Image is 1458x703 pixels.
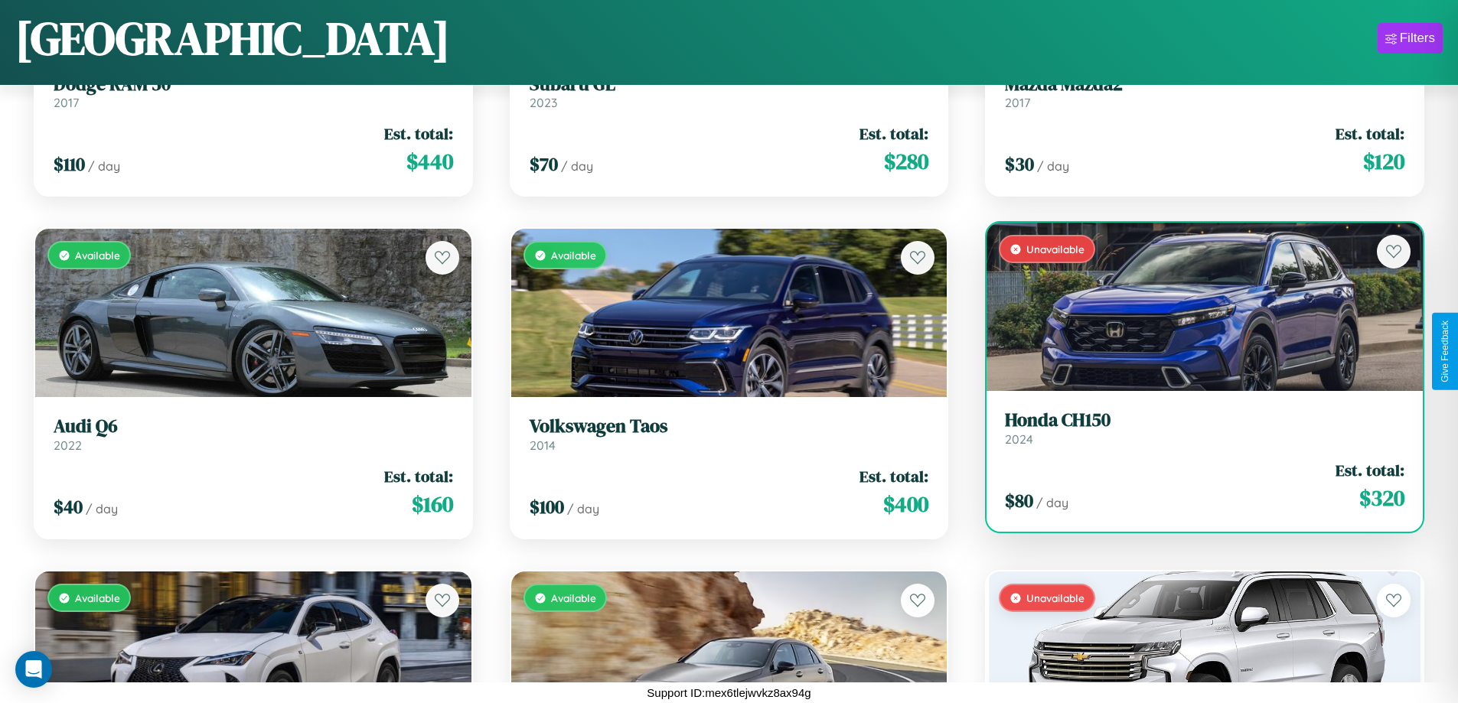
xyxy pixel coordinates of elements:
[1400,31,1435,46] div: Filters
[551,591,596,604] span: Available
[1005,488,1033,513] span: $ 80
[54,151,85,177] span: $ 110
[1005,73,1404,111] a: Mazda Mazda22017
[530,95,557,110] span: 2023
[75,591,120,604] span: Available
[530,73,929,111] a: Subaru GL2023
[54,95,79,110] span: 2017
[1005,409,1404,431] h3: Honda CH150
[15,7,450,70] h1: [GEOGRAPHIC_DATA]
[884,146,928,177] span: $ 280
[551,249,596,262] span: Available
[406,146,453,177] span: $ 440
[530,438,556,453] span: 2014
[384,122,453,145] span: Est. total:
[1378,23,1443,54] button: Filters
[647,682,811,703] p: Support ID: mex6tlejwvkz8ax94g
[1336,122,1404,145] span: Est. total:
[54,415,453,453] a: Audi Q62022
[1037,158,1069,174] span: / day
[75,249,120,262] span: Available
[567,501,599,516] span: / day
[1005,151,1034,177] span: $ 30
[561,158,593,174] span: / day
[86,501,118,516] span: / day
[1026,591,1085,604] span: Unavailable
[54,494,83,519] span: $ 40
[530,415,929,438] h3: Volkswagen Taos
[1336,459,1404,481] span: Est. total:
[1005,431,1033,447] span: 2024
[1440,321,1450,382] div: Give Feedback
[1005,409,1404,447] a: Honda CH1502024
[15,651,52,688] div: Open Intercom Messenger
[1026,242,1085,255] span: Unavailable
[1036,495,1068,510] span: / day
[883,489,928,519] span: $ 400
[859,122,928,145] span: Est. total:
[1359,483,1404,513] span: $ 320
[384,465,453,487] span: Est. total:
[88,158,120,174] span: / day
[54,415,453,438] h3: Audi Q6
[1005,95,1030,110] span: 2017
[1363,146,1404,177] span: $ 120
[530,415,929,453] a: Volkswagen Taos2014
[54,73,453,111] a: Dodge RAM 502017
[859,465,928,487] span: Est. total:
[412,489,453,519] span: $ 160
[54,438,82,453] span: 2022
[530,494,564,519] span: $ 100
[530,151,558,177] span: $ 70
